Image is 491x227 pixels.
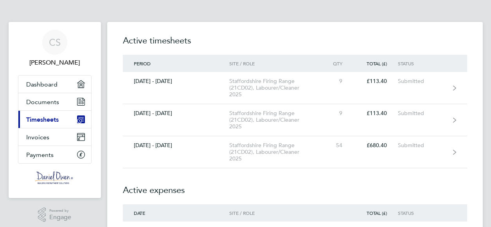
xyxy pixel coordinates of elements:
[18,93,91,110] a: Documents
[123,136,467,168] a: [DATE] - [DATE]Staffordshire Firing Range (21CD02), Labourer/Cleaner 202554£680.40Submitted
[123,78,230,85] div: [DATE] - [DATE]
[18,146,91,163] a: Payments
[18,128,91,146] a: Invoices
[319,110,353,117] div: 9
[123,72,467,104] a: [DATE] - [DATE]Staffordshire Firing Range (21CD02), Labourer/Cleaner 20259£113.40Submitted
[398,78,446,85] div: Submitted
[26,116,59,123] span: Timesheets
[353,210,398,216] div: Total (£)
[18,76,91,93] a: Dashboard
[49,207,71,214] span: Powered by
[49,214,71,221] span: Engage
[26,98,59,106] span: Documents
[398,61,446,66] div: Status
[398,110,446,117] div: Submitted
[319,78,353,85] div: 9
[123,210,230,216] div: Date
[9,22,101,198] nav: Main navigation
[123,142,230,149] div: [DATE] - [DATE]
[123,34,467,55] h2: Active timesheets
[38,207,71,222] a: Powered byEngage
[353,61,398,66] div: Total (£)
[18,30,92,67] a: CS[PERSON_NAME]
[18,171,92,184] a: Go to home page
[353,142,398,149] div: £680.40
[319,142,353,149] div: 54
[229,210,319,216] div: Site / Role
[123,104,467,136] a: [DATE] - [DATE]Staffordshire Firing Range (21CD02), Labourer/Cleaner 20259£113.40Submitted
[229,142,319,162] div: Staffordshire Firing Range (21CD02), Labourer/Cleaner 2025
[229,61,319,66] div: Site / Role
[26,81,58,88] span: Dashboard
[26,133,49,141] span: Invoices
[353,78,398,85] div: £113.40
[398,210,446,216] div: Status
[49,37,61,47] span: CS
[18,58,92,67] span: Chris Sturgess
[123,168,467,204] h2: Active expenses
[229,110,319,130] div: Staffordshire Firing Range (21CD02), Labourer/Cleaner 2025
[229,78,319,98] div: Staffordshire Firing Range (21CD02), Labourer/Cleaner 2025
[353,110,398,117] div: £113.40
[319,61,353,66] div: Qty
[18,111,91,128] a: Timesheets
[398,142,446,149] div: Submitted
[123,110,230,117] div: [DATE] - [DATE]
[134,60,151,67] span: Period
[26,151,54,159] span: Payments
[35,171,74,184] img: danielowen-logo-retina.png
